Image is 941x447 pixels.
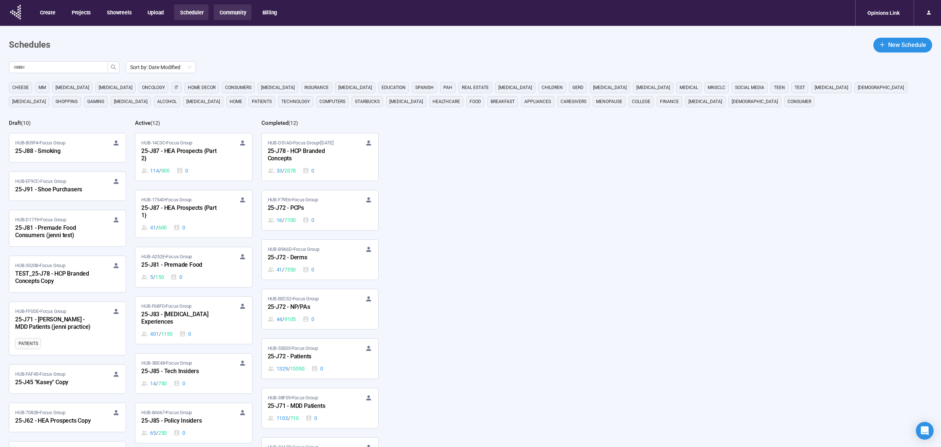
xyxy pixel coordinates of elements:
span: HUB-A252E • Focus Group [141,253,192,260]
a: HUB-35208•Focus GroupTEST_25-J78 - HCP Branded Concepts Copy [9,256,126,292]
div: 25-J87 - HEA Prospects {Part 2} [141,147,223,164]
a: HUB-BEC52•Focus Group25-J72 - NP/PAs44 / 91050 [262,289,378,329]
span: / [282,266,284,274]
span: caregivers [561,98,586,105]
span: real estate [462,84,489,91]
span: it [175,84,178,91]
button: search [108,61,119,73]
div: 25-J83 - [MEDICAL_DATA] Experiences [141,310,223,327]
span: [MEDICAL_DATA] [636,84,670,91]
span: [MEDICAL_DATA] [815,84,848,91]
h2: Draft [9,120,21,126]
span: [MEDICAL_DATA] [261,84,295,91]
span: Patients [252,98,272,105]
span: / [159,330,161,338]
span: [MEDICAL_DATA] [12,98,46,105]
span: gaming [87,98,104,105]
div: 16 [268,216,296,224]
span: Test [795,84,805,91]
a: HUB-B9A6D•Focus Group25-J72 - Derms41 / 75500 [262,240,378,280]
span: 7700 [284,216,296,224]
div: 25-J72 - PCPs [268,204,349,213]
div: 114 [141,167,170,175]
span: / [282,167,284,175]
span: Insurance [304,84,329,91]
span: PAH [443,84,452,91]
div: 0 [173,429,185,437]
span: [MEDICAL_DATA] [593,84,627,91]
button: Scheduler [174,4,209,20]
span: HUB-35208 • Focus Group [15,262,65,269]
button: Showreels [101,4,136,20]
button: Create [34,4,61,20]
div: 33 [268,167,296,175]
a: HUB-F68F0•Focus Group25-J83 - [MEDICAL_DATA] Experiences401 / 11500 [135,297,252,344]
div: 25-J85 - Tech Insiders [141,367,223,376]
span: / [156,429,158,437]
time: [DATE] [320,140,334,146]
div: 401 [141,330,172,338]
span: HUB-809F4 • Focus Group [15,139,65,147]
span: HUB-F79E6 • Focus Group [268,196,318,204]
div: 25-J45 "Kasey" Copy [15,378,97,388]
span: starbucks [355,98,380,105]
span: Teen [774,84,785,91]
span: cheese [12,84,29,91]
span: HUB-17540 • Focus Group [141,196,192,204]
div: 25-J88 - Smoking [15,147,97,156]
h1: Schedules [9,38,50,52]
span: HUB-8A667 • Focus Group [141,409,192,416]
div: 25-J72 - NP/PAs [268,303,349,312]
a: HUB-809F4•Focus Group25-J88 - Smoking [9,133,126,162]
span: 9105 [284,315,296,323]
span: ( 10 ) [21,120,31,126]
span: HUB-F68F0 • Focus Group [141,303,192,310]
div: 25-J71 - [PERSON_NAME] - MDD Patients (jenni practice) [15,315,97,332]
span: HUB-70828 • Focus Group [15,409,65,416]
button: Billing [257,4,282,20]
div: 44 [268,315,296,323]
div: 25-J78 - HCP Branded Concepts [268,147,349,164]
span: HUB-FAF45 • Focus Group [15,371,65,378]
span: HUB-3BE48 • Focus Group [141,359,192,367]
span: New Schedule [888,40,926,50]
span: Patients [18,340,38,347]
div: 1103 [268,414,299,422]
span: Spanish [415,84,434,91]
span: / [159,167,161,175]
span: [MEDICAL_DATA] [498,84,532,91]
div: 0 [311,365,323,373]
div: Open Intercom Messenger [916,422,934,440]
div: 25-J85 - Policy Insiders [141,416,223,426]
span: [MEDICAL_DATA] [338,84,372,91]
a: HUB-FF0DE•Focus Group25-J71 - [PERSON_NAME] - MDD Patients (jenni practice)Patients [9,302,126,355]
div: 0 [302,216,314,224]
span: / [288,365,290,373]
a: HUB-F79E6•Focus Group25-J72 - PCPs16 / 77000 [262,190,378,230]
div: 41 [141,223,167,232]
div: 5 [141,273,164,281]
div: 0 [179,330,191,338]
span: GERD [572,84,583,91]
div: Opinions Link [863,6,904,20]
span: [MEDICAL_DATA] [688,98,722,105]
span: HUB-38F59 • Focus Group [268,394,318,402]
button: Upload [142,4,169,20]
div: 25-J81 - Premade Food Consumers (jenni test) [15,223,97,240]
span: HUB-D1719 • Focus Group [15,216,66,223]
h2: Active [135,120,150,126]
a: HUB-38F59•Focus Group25-J71 - MDD Patients1103 / 7100 [262,388,378,428]
span: 600 [158,223,167,232]
div: 0 [305,414,317,422]
span: / [282,216,284,224]
a: HUB-55503•Focus Group25-J72 - Patients1329 / 155500 [262,339,378,379]
a: HUB-3BE48•Focus Group25-J85 - Tech Insiders14 / 7500 [135,354,252,393]
div: 0 [170,273,182,281]
div: 14 [141,379,167,388]
span: mnsclc [708,84,725,91]
div: 25-J72 - Derms [268,253,349,263]
span: ( 12 ) [150,120,160,126]
span: [MEDICAL_DATA] [389,98,423,105]
span: HUB-14C3C • Focus Group [141,139,192,147]
span: alcohol [157,98,177,105]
